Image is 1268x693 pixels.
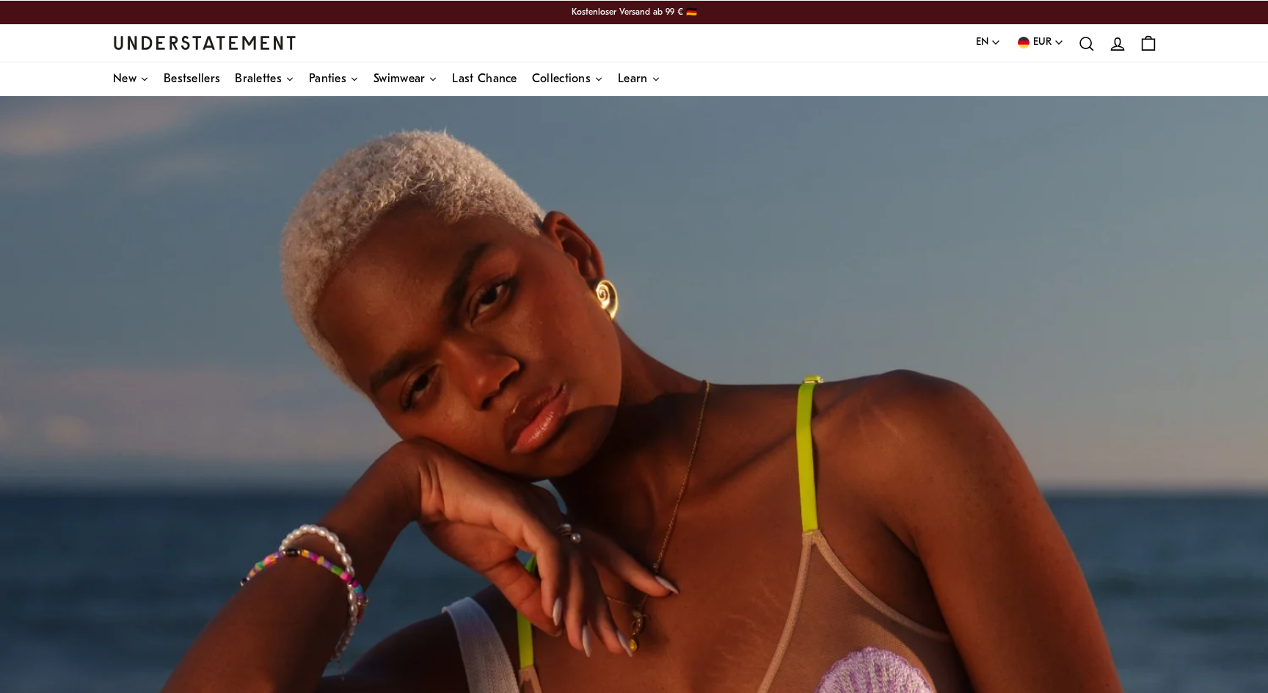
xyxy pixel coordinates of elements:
[235,73,282,85] span: Bralettes
[618,73,648,85] span: Learn
[164,73,220,85] span: Bestsellers
[524,3,745,22] p: Kostenloser Versand ab 99 € 🇩🇪
[374,62,437,96] a: Swimwear
[374,73,425,85] span: Swimwear
[532,62,603,96] a: Collections
[1033,35,1052,51] span: EUR
[113,73,136,85] span: New
[164,62,220,96] a: Bestsellers
[452,73,517,85] span: Last Chance
[235,62,294,96] a: Bralettes
[976,35,1001,51] button: EN
[1016,35,1064,51] button: EUR
[532,73,591,85] span: Collections
[113,62,149,96] a: New
[976,35,988,51] span: EN
[113,36,296,49] a: Understatement Homepage
[309,73,346,85] span: Panties
[452,62,517,96] a: Last Chance
[618,62,660,96] a: Learn
[309,62,359,96] a: Panties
